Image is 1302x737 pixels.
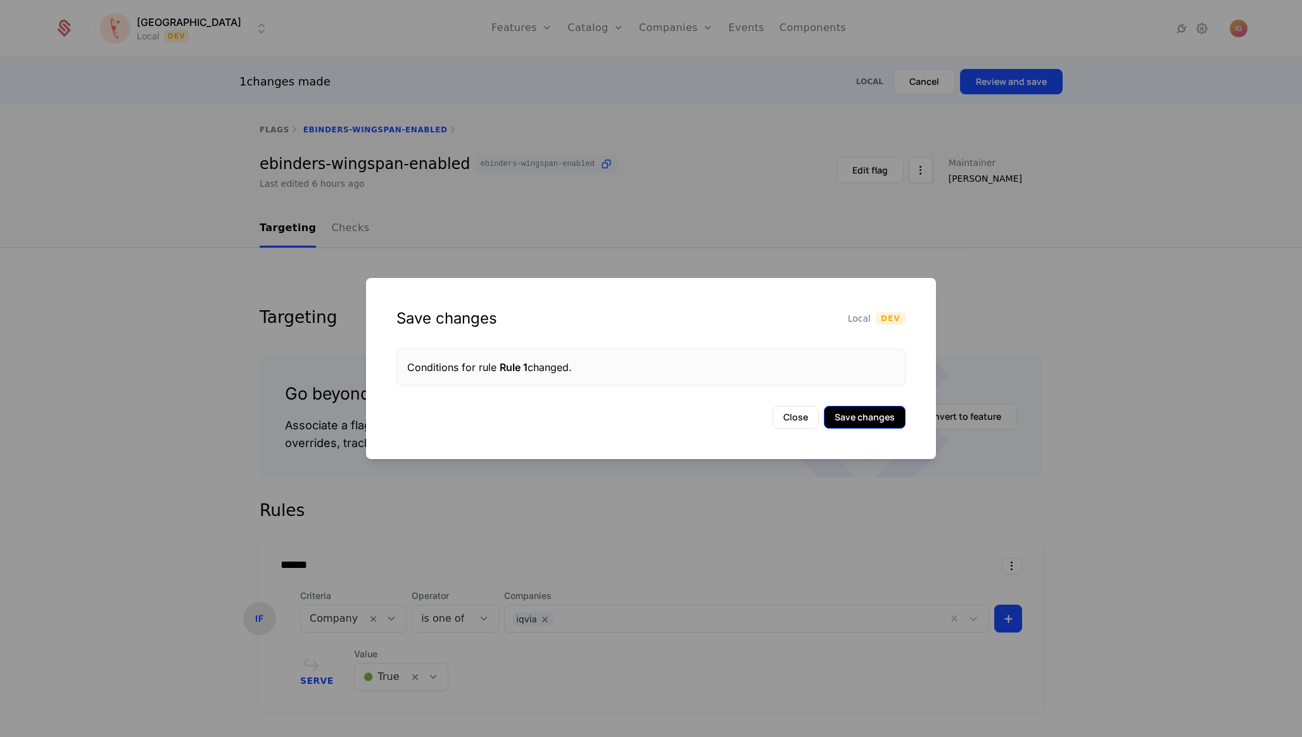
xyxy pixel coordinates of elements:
button: Save changes [824,406,906,429]
span: Dev [876,312,906,325]
div: Conditions for rule changed. [407,360,895,375]
span: Rule 1 [500,361,528,374]
button: Close [773,406,819,429]
span: Local [848,312,871,325]
div: Save changes [396,308,497,329]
